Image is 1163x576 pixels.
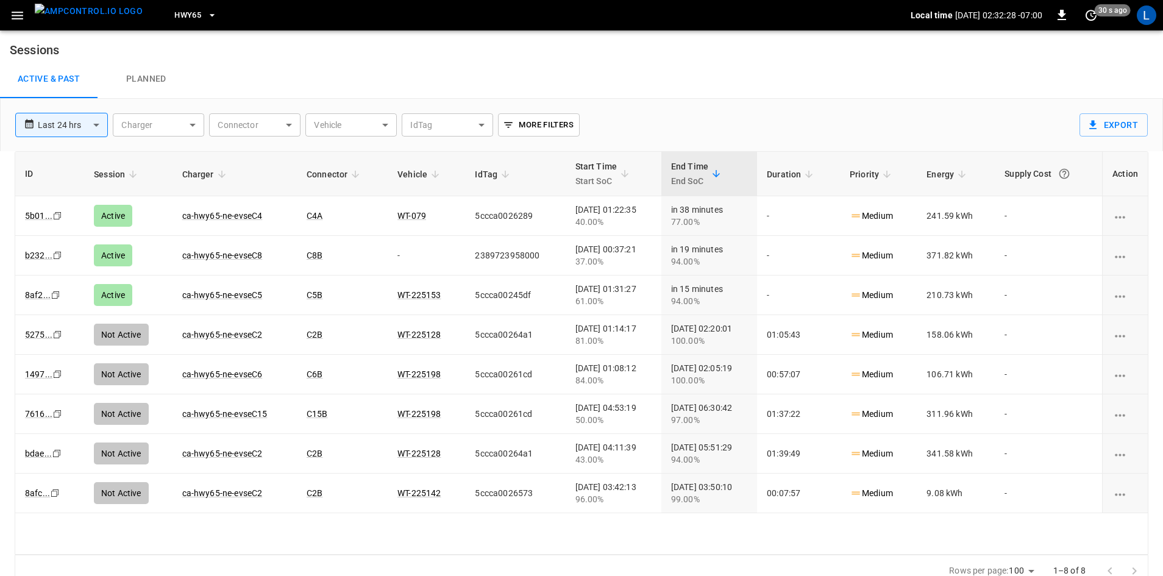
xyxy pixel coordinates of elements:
div: copy [51,447,63,460]
div: [DATE] 02:20:01 [671,322,747,347]
td: - [995,276,1102,315]
div: [DATE] 02:05:19 [671,362,747,386]
div: [DATE] 01:22:35 [575,204,652,228]
td: 341.58 kWh [917,434,995,474]
div: copy [52,407,64,421]
div: 77.00% [671,216,747,228]
td: 9.08 kWh [917,474,995,513]
span: Connector [307,167,363,182]
a: WT-079 [397,211,426,221]
div: in 19 minutes [671,243,747,268]
div: charging session options [1112,487,1138,499]
div: 97.00% [671,414,747,426]
div: charging session options [1112,210,1138,222]
a: ca-hwy65-ne-evseC2 [182,488,263,498]
div: Not Active [94,324,149,346]
td: 5ccca00264a1 [465,434,565,474]
div: copy [52,328,64,341]
a: WT-225128 [397,330,441,340]
a: C2B [307,330,322,340]
div: [DATE] 03:50:10 [671,481,747,505]
span: IdTag [475,167,513,182]
p: [DATE] 02:32:28 -07:00 [955,9,1042,21]
div: Not Active [94,403,149,425]
div: sessions table [15,151,1148,555]
td: - [388,236,465,276]
td: - [995,434,1102,474]
td: 5ccca00261cd [465,355,565,394]
div: 100.00% [671,335,747,347]
td: 00:57:07 [757,355,840,394]
td: 00:07:57 [757,474,840,513]
div: charging session options [1112,447,1138,460]
div: [DATE] 01:08:12 [575,362,652,386]
td: - [995,196,1102,236]
div: [DATE] 01:14:17 [575,322,652,347]
a: ca-hwy65-ne-evseC6 [182,369,263,379]
td: - [757,196,840,236]
td: 371.82 kWh [917,236,995,276]
a: C8B [307,251,322,260]
p: Local time [911,9,953,21]
a: C6B [307,369,322,379]
td: 5ccca0026289 [465,196,565,236]
a: ca-hwy65-ne-evseC15 [182,409,268,419]
div: 100.00% [671,374,747,386]
div: profile-icon [1137,5,1156,25]
th: Action [1102,152,1148,196]
a: ca-hwy65-ne-evseC5 [182,290,263,300]
a: bdae... [25,449,52,458]
a: WT-225198 [397,409,441,419]
td: 5ccca00264a1 [465,315,565,355]
span: HWY65 [174,9,201,23]
span: Energy [926,167,970,182]
div: in 38 minutes [671,204,747,228]
button: set refresh interval [1081,5,1101,25]
td: 01:37:22 [757,394,840,434]
span: Vehicle [397,167,443,182]
a: C4A [307,211,322,221]
button: HWY65 [169,4,222,27]
div: copy [52,209,64,222]
a: 8afc... [25,488,50,498]
p: Medium [850,368,893,381]
a: ca-hwy65-ne-evseC8 [182,251,263,260]
p: Medium [850,329,893,341]
div: Not Active [94,482,149,504]
p: Start SoC [575,174,617,188]
td: 5ccca0026573 [465,474,565,513]
td: - [995,315,1102,355]
div: charging session options [1112,249,1138,261]
td: - [995,394,1102,434]
div: [DATE] 05:51:29 [671,441,747,466]
a: WT-225142 [397,488,441,498]
a: 1497... [25,369,52,379]
p: Medium [850,447,893,460]
div: Not Active [94,443,149,464]
td: 106.71 kWh [917,355,995,394]
div: 94.00% [671,453,747,466]
div: 94.00% [671,255,747,268]
a: ca-hwy65-ne-evseC2 [182,330,263,340]
span: Session [94,167,141,182]
p: End SoC [671,174,708,188]
td: 311.96 kWh [917,394,995,434]
a: 5b01... [25,211,52,221]
td: 5ccca00261cd [465,394,565,434]
td: 241.59 kWh [917,196,995,236]
div: Start Time [575,159,617,188]
div: copy [52,368,64,381]
div: 99.00% [671,493,747,505]
div: charging session options [1112,329,1138,341]
div: [DATE] 01:31:27 [575,283,652,307]
a: C15B [307,409,328,419]
td: - [995,236,1102,276]
a: 5275... [25,330,52,340]
td: 01:05:43 [757,315,840,355]
a: WT-225128 [397,449,441,458]
div: End Time [671,159,708,188]
td: 01:39:49 [757,434,840,474]
div: in 15 minutes [671,283,747,307]
a: b232... [25,251,52,260]
a: C2B [307,488,322,498]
